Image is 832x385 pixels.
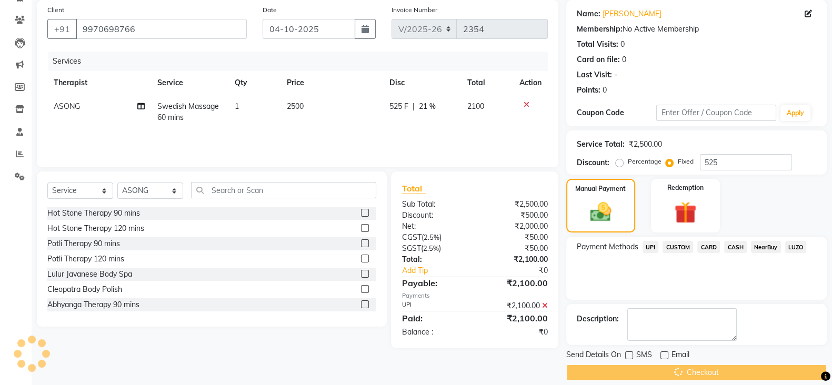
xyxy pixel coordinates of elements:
[667,199,703,226] img: _gift.svg
[47,5,64,15] label: Client
[475,221,556,232] div: ₹2,000.00
[577,313,619,325] div: Description:
[54,102,80,111] span: ASONG
[394,265,488,276] a: Add Tip
[724,241,747,253] span: CASH
[577,24,816,35] div: No Active Membership
[577,24,623,35] div: Membership:
[475,277,556,289] div: ₹2,100.00
[47,223,144,234] div: Hot Stone Therapy 120 mins
[577,107,657,118] div: Coupon Code
[394,254,475,265] div: Total:
[475,300,556,311] div: ₹2,100.00
[263,5,277,15] label: Date
[76,19,247,39] input: Search by Name/Mobile/Email/Code
[671,349,689,362] span: Email
[394,210,475,221] div: Discount:
[394,232,475,243] div: ( )
[566,349,621,362] span: Send Details On
[402,183,426,194] span: Total
[643,241,659,253] span: UPI
[392,5,437,15] label: Invoice Number
[47,269,132,280] div: Lulur Javanese Body Spa
[577,139,625,150] div: Service Total:
[577,69,612,80] div: Last Visit:
[394,221,475,232] div: Net:
[394,199,475,210] div: Sub Total:
[751,241,781,253] span: NearBuy
[614,69,617,80] div: -
[622,54,626,65] div: 0
[475,312,556,325] div: ₹2,100.00
[603,85,607,96] div: 0
[191,182,376,198] input: Search or Scan
[413,101,415,112] span: |
[697,241,720,253] span: CARD
[603,8,661,19] a: [PERSON_NAME]
[577,157,609,168] div: Discount:
[678,157,694,166] label: Fixed
[577,39,618,50] div: Total Visits:
[47,238,120,249] div: Potli Therapy 90 mins
[228,71,280,95] th: Qty
[394,300,475,311] div: UPI
[488,265,556,276] div: ₹0
[577,85,600,96] div: Points:
[47,71,151,95] th: Therapist
[584,200,618,224] img: _cash.svg
[423,233,439,241] span: 2.5%
[423,244,438,252] span: 2.5%
[636,349,652,362] span: SMS
[157,102,219,122] span: Swedish Massage 60 mins
[475,199,556,210] div: ₹2,500.00
[475,232,556,243] div: ₹50.00
[780,105,810,121] button: Apply
[286,102,303,111] span: 2500
[628,157,661,166] label: Percentage
[47,254,124,265] div: Potli Therapy 120 mins
[47,208,140,219] div: Hot Stone Therapy 90 mins
[394,277,475,289] div: Payable:
[475,254,556,265] div: ₹2,100.00
[656,105,776,121] input: Enter Offer / Coupon Code
[513,71,548,95] th: Action
[389,101,408,112] span: 525 F
[402,244,420,253] span: SGST
[475,243,556,254] div: ₹50.00
[577,241,638,252] span: Payment Methods
[663,241,693,253] span: CUSTOM
[419,101,436,112] span: 21 %
[475,327,556,338] div: ₹0
[383,71,461,95] th: Disc
[280,71,383,95] th: Price
[402,232,421,242] span: CGST
[402,291,547,300] div: Payments
[394,327,475,338] div: Balance :
[475,210,556,221] div: ₹500.00
[785,241,807,253] span: LUZO
[47,284,122,295] div: Cleopatra Body Polish
[151,71,229,95] th: Service
[47,299,139,310] div: Abhyanga Therapy 90 mins
[577,8,600,19] div: Name:
[629,139,662,150] div: ₹2,500.00
[620,39,625,50] div: 0
[575,184,626,194] label: Manual Payment
[48,52,556,71] div: Services
[235,102,239,111] span: 1
[47,19,77,39] button: +91
[577,54,620,65] div: Card on file:
[467,102,484,111] span: 2100
[667,183,704,192] label: Redemption
[461,71,513,95] th: Total
[394,243,475,254] div: ( )
[394,312,475,325] div: Paid:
